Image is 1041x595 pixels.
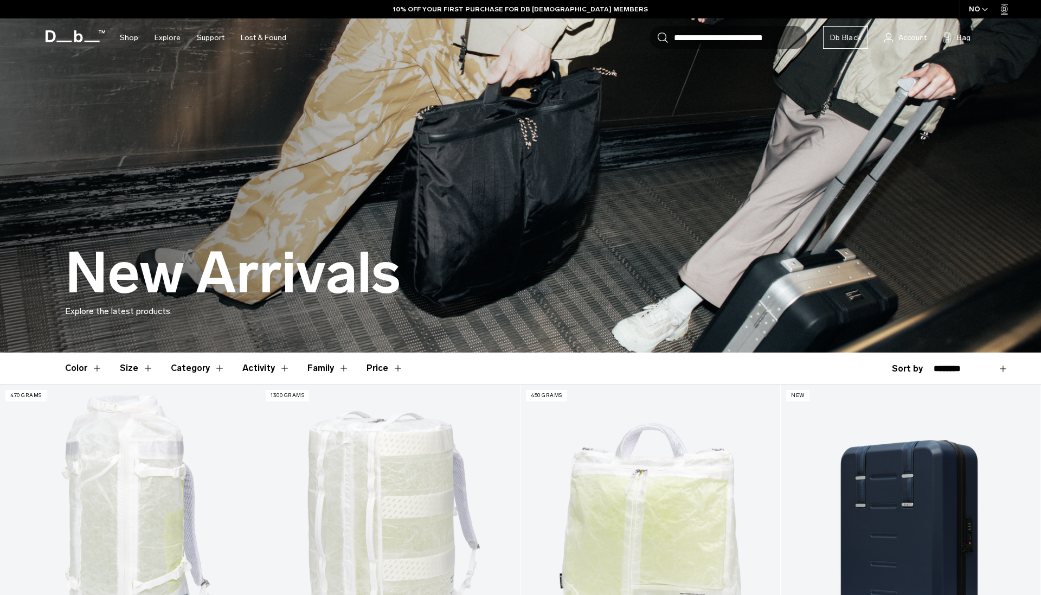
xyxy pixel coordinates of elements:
span: Bag [957,32,971,43]
p: Explore the latest products. [65,305,976,318]
button: Toggle Price [367,353,403,384]
a: Db Black [823,26,868,49]
p: New [786,390,809,401]
a: 10% OFF YOUR FIRST PURCHASE FOR DB [DEMOGRAPHIC_DATA] MEMBERS [393,4,648,14]
nav: Main Navigation [112,18,294,57]
a: Support [197,18,224,57]
button: Toggle Filter [242,353,290,384]
button: Toggle Filter [120,353,153,384]
button: Toggle Filter [171,353,225,384]
h1: New Arrivals [65,242,401,305]
span: Account [898,32,927,43]
a: Lost & Found [241,18,286,57]
button: Toggle Filter [65,353,102,384]
a: Account [884,31,927,44]
a: Explore [155,18,181,57]
p: 450 grams [526,390,567,401]
p: 1300 grams [266,390,309,401]
button: Bag [943,31,971,44]
button: Toggle Filter [307,353,349,384]
a: Shop [120,18,138,57]
p: 470 grams [5,390,47,401]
